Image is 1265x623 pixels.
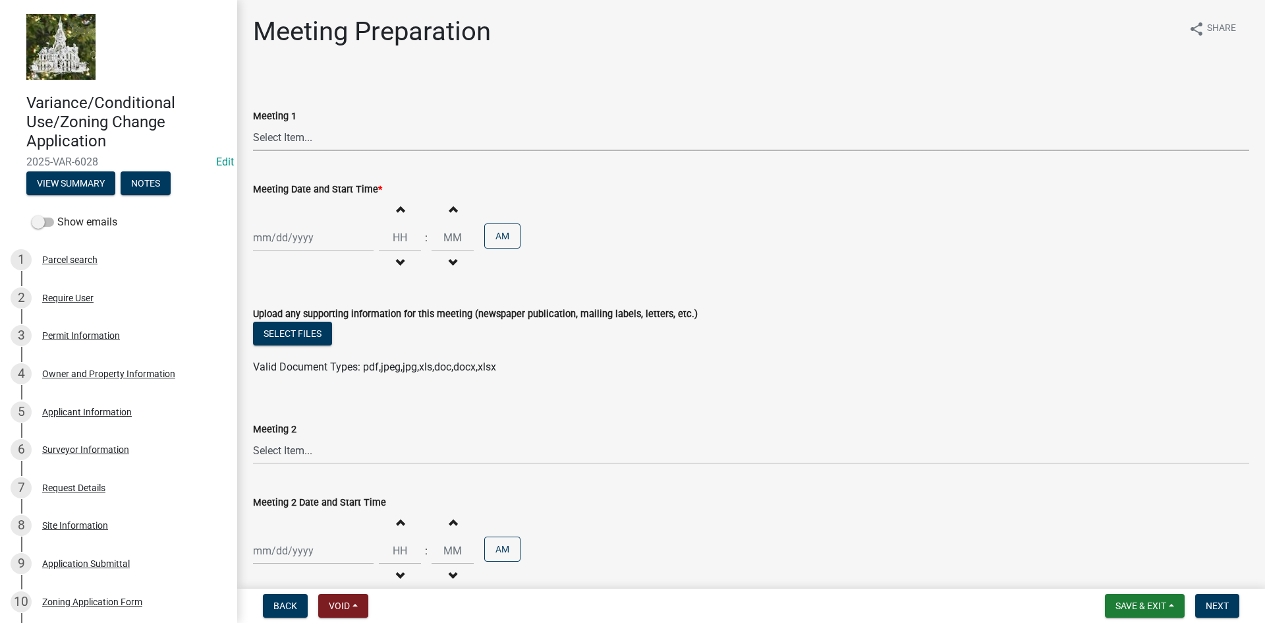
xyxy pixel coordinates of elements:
[253,185,382,194] label: Meeting Date and Start Time
[26,94,227,150] h4: Variance/Conditional Use/Zoning Change Application
[253,361,496,373] span: Valid Document Types: pdf,jpeg,jpg,xls,doc,docx,xlsx
[11,401,32,423] div: 5
[11,477,32,498] div: 7
[11,515,32,536] div: 8
[1115,601,1166,611] span: Save & Exit
[42,445,129,454] div: Surveyor Information
[1206,601,1229,611] span: Next
[253,425,296,434] label: Meeting 2
[26,179,115,190] wm-modal-confirm: Summary
[484,223,520,249] button: AM
[32,214,117,230] label: Show emails
[253,310,698,319] label: Upload any supporting information for this meeting (newspaper publication, mailing labels, letter...
[11,363,32,384] div: 4
[11,553,32,574] div: 9
[42,369,175,378] div: Owner and Property Information
[42,331,120,340] div: Permit Information
[11,325,32,346] div: 3
[263,594,308,618] button: Back
[253,224,374,251] input: mm/dd/yyyy
[26,171,115,195] button: View Summary
[121,171,171,195] button: Notes
[379,224,421,251] input: Hours
[1105,594,1185,618] button: Save & Exit
[216,156,234,168] wm-modal-confirm: Edit Application Number
[253,112,296,121] label: Meeting 1
[432,537,474,564] input: Minutes
[42,521,108,530] div: Site Information
[42,407,132,417] div: Applicant Information
[11,249,32,270] div: 1
[42,255,98,264] div: Parcel search
[484,537,520,562] button: AM
[432,224,474,251] input: Minutes
[42,597,142,607] div: Zoning Application Form
[121,179,171,190] wm-modal-confirm: Notes
[253,537,374,564] input: mm/dd/yyyy
[42,559,130,568] div: Application Submittal
[318,594,368,618] button: Void
[253,498,386,508] label: Meeting 2 Date and Start Time
[11,591,32,612] div: 10
[26,156,211,168] span: 2025-VAR-6028
[253,16,491,47] h1: Meeting Preparation
[329,601,350,611] span: Void
[11,287,32,309] div: 2
[1207,21,1236,37] span: Share
[1178,16,1247,42] button: shareShare
[379,537,421,564] input: Hours
[26,14,96,80] img: Marshall County, Iowa
[11,439,32,460] div: 6
[421,230,432,246] div: :
[42,293,94,303] div: Require User
[216,156,234,168] a: Edit
[1195,594,1239,618] button: Next
[253,322,332,345] button: Select files
[273,601,297,611] span: Back
[421,543,432,559] div: :
[1189,21,1204,37] i: share
[42,483,105,492] div: Request Details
